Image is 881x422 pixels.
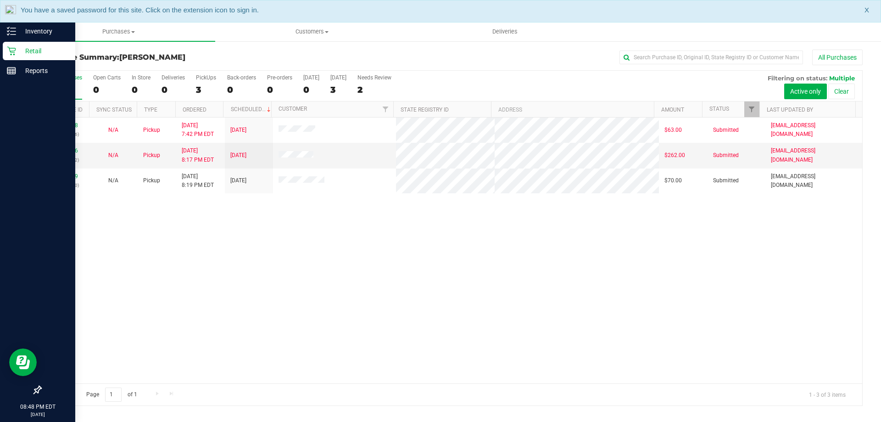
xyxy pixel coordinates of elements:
span: Purchases [22,28,215,36]
h3: Purchase Summary: [40,53,314,62]
button: Clear [828,84,855,99]
span: Not Applicable [108,152,118,158]
a: Ordered [183,107,206,113]
div: Pre-orders [267,74,292,81]
a: Filter [378,101,393,117]
button: N/A [108,151,118,160]
div: 0 [267,84,292,95]
p: Inventory [16,26,71,37]
div: Deliveries [162,74,185,81]
a: Purchases [22,22,215,41]
inline-svg: Retail [7,46,16,56]
a: State Registry ID [401,107,449,113]
a: 11970498 [52,122,78,129]
div: 0 [132,84,151,95]
a: Amount [661,107,684,113]
button: N/A [108,176,118,185]
span: [PERSON_NAME] [119,53,185,62]
div: 0 [162,84,185,95]
span: Not Applicable [108,127,118,133]
input: 1 [105,388,122,402]
a: Customers [215,22,408,41]
span: Pickup [143,126,160,135]
span: $63.00 [664,126,682,135]
a: Scheduled [231,106,273,113]
span: Deliveries [480,28,530,36]
div: 3 [330,84,346,95]
p: 08:48 PM EDT [4,403,71,411]
a: Sync Status [96,107,132,113]
span: Not Applicable [108,177,118,184]
a: Customer [279,106,307,112]
span: [EMAIL_ADDRESS][DOMAIN_NAME] [771,146,857,164]
span: Submitted [713,151,739,160]
p: Reports [16,65,71,76]
span: 1 - 3 of 3 items [802,388,853,401]
div: [DATE] [303,74,319,81]
div: Back-orders [227,74,256,81]
span: [DATE] [230,126,246,135]
div: 0 [227,84,256,95]
a: Filter [744,101,759,117]
span: $262.00 [664,151,685,160]
a: Deliveries [408,22,602,41]
span: [DATE] 8:17 PM EDT [182,146,214,164]
p: Retail [16,45,71,56]
span: [DATE] 7:42 PM EDT [182,121,214,139]
span: Customers [216,28,408,36]
a: Type [144,107,157,113]
button: N/A [108,126,118,135]
div: [DATE] [330,74,346,81]
span: [EMAIL_ADDRESS][DOMAIN_NAME] [771,172,857,190]
span: [DATE] [230,151,246,160]
div: PickUps [196,74,216,81]
span: Multiple [829,74,855,82]
div: In Store [132,74,151,81]
span: Submitted [713,126,739,135]
span: Submitted [713,176,739,185]
span: [DATE] 8:19 PM EDT [182,172,214,190]
iframe: Resource center [9,349,37,376]
div: 0 [93,84,121,95]
a: 11971409 [52,173,78,180]
span: [EMAIL_ADDRESS][DOMAIN_NAME] [771,121,857,139]
span: Pickup [143,151,160,160]
a: Last Updated By [767,107,813,113]
div: 0 [303,84,319,95]
span: [DATE] [230,176,246,185]
span: Filtering on status: [768,74,827,82]
span: $70.00 [664,176,682,185]
span: X [864,5,869,16]
div: Open Carts [93,74,121,81]
div: 3 [196,84,216,95]
button: Active only [784,84,827,99]
div: 2 [357,84,391,95]
a: Status [709,106,729,112]
span: You have a saved password for this site. Click on the extension icon to sign in. [21,6,259,14]
button: All Purchases [812,50,863,65]
input: Search Purchase ID, Original ID, State Registry ID or Customer Name... [619,51,803,64]
inline-svg: Reports [7,66,16,75]
th: Address [491,101,654,118]
span: Page of 1 [78,388,145,402]
p: [DATE] [4,411,71,418]
inline-svg: Inventory [7,27,16,36]
span: Pickup [143,176,160,185]
div: Needs Review [357,74,391,81]
a: 11971266 [52,147,78,154]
